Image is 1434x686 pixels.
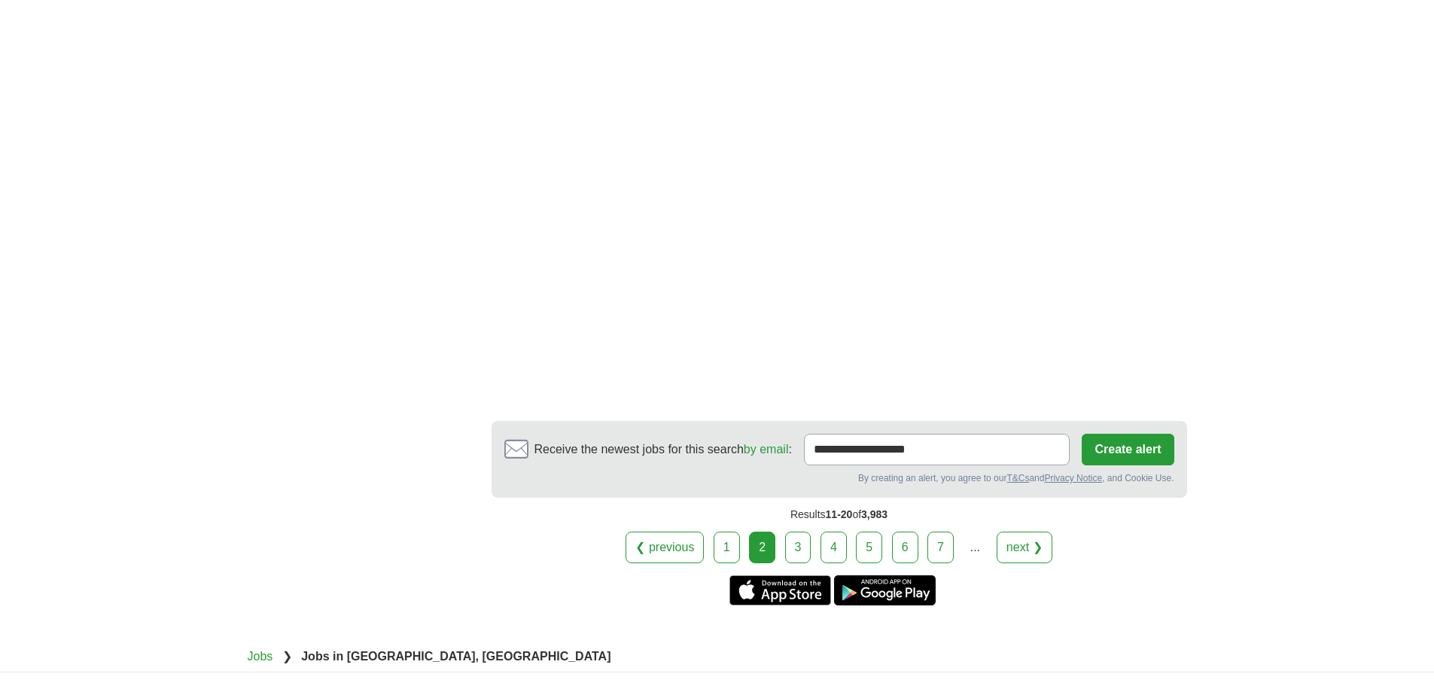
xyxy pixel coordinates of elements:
div: ... [960,532,990,563]
a: 6 [892,532,918,563]
a: next ❯ [997,532,1052,563]
a: 4 [821,532,847,563]
a: Get the Android app [834,575,936,605]
a: 5 [856,532,882,563]
a: by email [744,443,789,456]
strong: Jobs in [GEOGRAPHIC_DATA], [GEOGRAPHIC_DATA] [301,650,610,663]
a: 1 [714,532,740,563]
div: 2 [749,532,775,563]
button: Create alert [1082,434,1174,465]
span: Receive the newest jobs for this search : [534,441,792,459]
a: 7 [927,532,954,563]
a: 3 [785,532,811,563]
a: Jobs [248,650,273,663]
a: T&Cs [1006,473,1029,483]
div: Results of [492,498,1187,532]
a: Privacy Notice [1044,473,1102,483]
span: ❯ [282,650,292,663]
div: By creating an alert, you agree to our and , and Cookie Use. [504,471,1174,485]
span: 11-20 [826,508,853,520]
a: Get the iPhone app [729,575,831,605]
span: 3,983 [861,508,887,520]
a: ❮ previous [626,532,704,563]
